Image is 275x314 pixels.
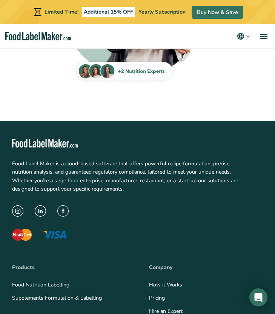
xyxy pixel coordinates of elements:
[35,205,46,217] img: LinkedIn Icon
[236,32,251,41] button: Change language
[12,229,32,240] img: The Mastercard logo displaying a red circle saying
[12,139,263,148] a: Food Label Maker homepage
[12,205,23,217] img: instagram icon
[5,32,71,41] a: Food Label Maker homepage
[149,294,165,302] a: Pricing
[149,281,182,288] a: How it Works
[43,231,66,239] img: The Visa logo with blue letters and a yellow flick above the
[138,8,186,15] span: Yearly Subscription
[249,288,267,306] div: Open Intercom Messenger
[192,6,243,19] a: Buy Now & Save
[82,7,135,17] span: Additional 15% OFF
[12,294,102,302] a: Supplements Formulation & Labelling
[57,205,69,217] img: Facebook Icon
[12,263,126,272] p: Products
[251,24,275,48] a: menu
[12,139,78,148] img: Food Label Maker - white
[45,8,78,15] span: Limited Time!
[12,160,239,194] p: Food Label Maker is a cloud-based software that offers powerful recipe formulation, precise nutri...
[149,263,263,272] p: Company
[12,281,69,288] a: Food Nutrition Labelling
